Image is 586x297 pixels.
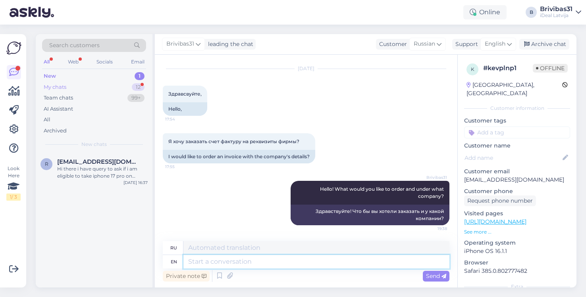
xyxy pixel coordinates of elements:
div: [GEOGRAPHIC_DATA], [GEOGRAPHIC_DATA] [466,81,562,98]
p: Browser [464,259,570,267]
div: en [171,255,177,268]
div: B [526,7,537,18]
span: English [485,40,505,48]
div: Brivibas31 [540,6,573,12]
span: Offline [533,64,568,73]
div: Web [66,57,80,67]
div: Здравствуйте! Что бы вы хотели заказать и у какой компании? [291,205,449,225]
div: My chats [44,83,66,91]
span: Brivibas31 [166,40,194,48]
span: Hello! What would you like to order and under what company? [320,186,445,199]
input: Add a tag [464,126,570,138]
div: Socials [95,57,114,67]
span: New chats [81,141,107,148]
div: 12 [132,83,145,91]
div: Archive chat [519,39,569,50]
span: Send [426,272,446,280]
div: Support [452,40,478,48]
span: k [471,66,474,72]
div: Online [463,5,507,19]
p: Customer name [464,142,570,150]
div: iDeal Latvija [540,12,573,19]
p: See more ... [464,228,570,236]
div: All [42,57,51,67]
span: Search customers [49,41,100,50]
div: 1 [135,72,145,80]
p: Customer phone [464,187,570,195]
span: r [45,161,48,167]
div: AI Assistant [44,105,73,113]
p: [EMAIL_ADDRESS][DOMAIN_NAME] [464,176,570,184]
div: Email [129,57,146,67]
span: Я хочу заказать счет фактуру на реквизиты фирмы? [168,138,299,144]
div: Hello, [163,102,207,116]
p: Operating system [464,239,570,247]
div: Archived [44,127,67,135]
p: Visited pages [464,209,570,218]
span: Здравсвуйте, [168,91,202,97]
span: 19:38 [417,226,447,232]
input: Add name [465,153,561,162]
span: Brivibas31 [417,174,447,180]
div: Customer information [464,105,570,112]
div: I would like to order an invoice with the company's details? [163,150,315,163]
span: rishabkumar1500@gmail.com [57,158,140,165]
img: Askly Logo [6,40,21,56]
a: Brivibas31iDeal Latvija [540,6,581,19]
span: Russian [414,40,435,48]
a: [URL][DOMAIN_NAME] [464,218,526,225]
div: New [44,72,56,80]
p: Customer email [464,167,570,176]
div: Customer [376,40,407,48]
p: Customer tags [464,117,570,125]
div: Private note [163,271,210,282]
div: Team chats [44,94,73,102]
span: 17:55 [165,164,195,170]
div: # kevplnp1 [483,63,533,73]
div: All [44,116,50,124]
div: Look Here [6,165,21,201]
div: [DATE] [163,65,449,72]
p: Safari 385.0.802777482 [464,267,570,275]
div: 1 / 3 [6,194,21,201]
div: Hi there i have query to ask if i am eligible to take iphone 17 pro on lease? [57,165,148,180]
div: [DATE] 16:37 [123,180,148,186]
div: 99+ [127,94,145,102]
span: 17:54 [165,116,195,122]
p: iPhone OS 16.1.1 [464,247,570,255]
div: Extra [464,283,570,290]
div: ru [170,241,177,255]
div: Request phone number [464,195,536,206]
div: leading the chat [205,40,253,48]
